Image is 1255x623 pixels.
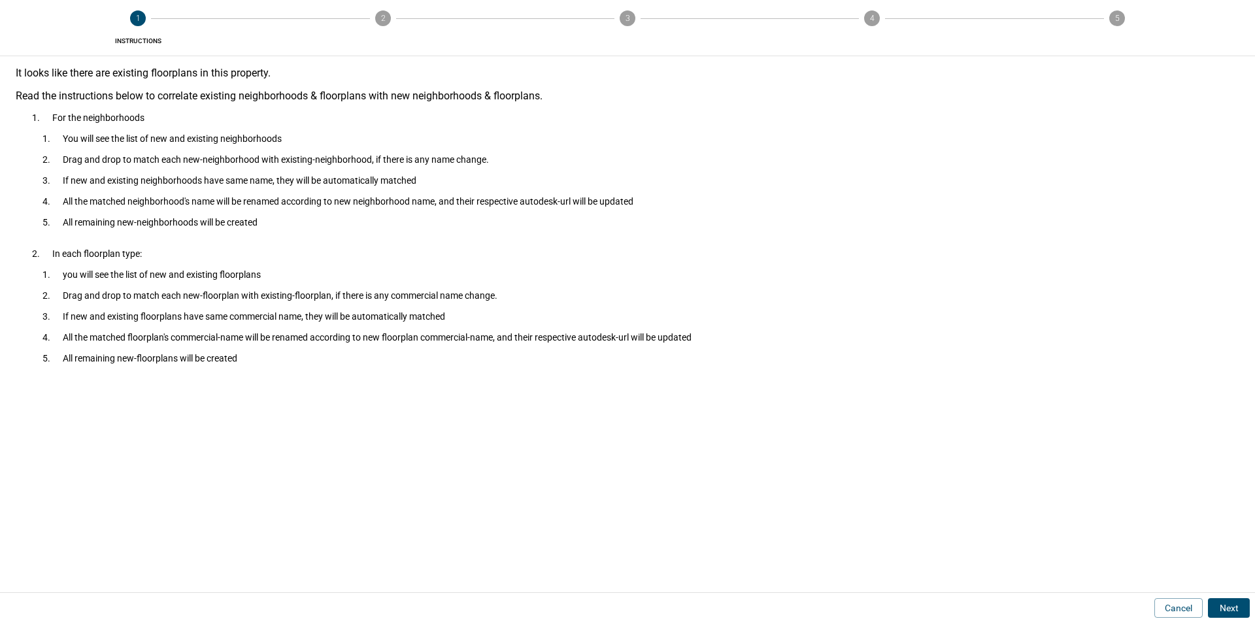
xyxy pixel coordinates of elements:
text: 4 [870,14,875,23]
li: In each floorplan type: [42,243,1239,379]
span: [GEOGRAPHIC_DATA] [510,37,745,45]
li: Drag and drop to match each new-floorplan with existing-floorplan, if there is any commercial nam... [52,285,1229,306]
li: you will see the list of new and existing floorplans [52,264,1229,285]
li: All remaining new-floorplans will be created [52,348,1229,369]
li: All the matched neighborhood's name will be renamed according to new neighborhood name, and their... [52,191,1229,212]
text: 5 [1114,14,1119,23]
button: Next [1208,598,1250,618]
span: Instructions [21,37,255,45]
span: Validate SITE [755,37,989,45]
button: Cancel [1154,598,1203,618]
span: Validate FLOORPLAN [265,37,499,45]
div: It looks like there are existing floorplans in this property. [16,67,1239,79]
li: All remaining new-neighborhoods will be created [52,212,1229,233]
li: You will see the list of new and existing neighborhoods [52,128,1229,149]
li: If new and existing neighborhoods have same name, they will be automatically matched [52,170,1229,191]
li: Drag and drop to match each new-neighborhood with existing-neighborhood, if there is any name cha... [52,149,1229,170]
li: If new and existing floorplans have same commercial name, they will be automatically matched [52,306,1229,327]
li: For the neighborhoods [42,107,1239,243]
div: Read the instructions below to correlate existing neighborhoods & floorplans with new neighborhoo... [16,90,1239,102]
text: 3 [626,14,630,23]
span: Confirm [1000,37,1234,45]
text: 2 [380,14,385,23]
text: 1 [136,14,141,23]
li: All the matched floorplan's commercial-name will be renamed according to new floorplan commercial... [52,327,1229,348]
